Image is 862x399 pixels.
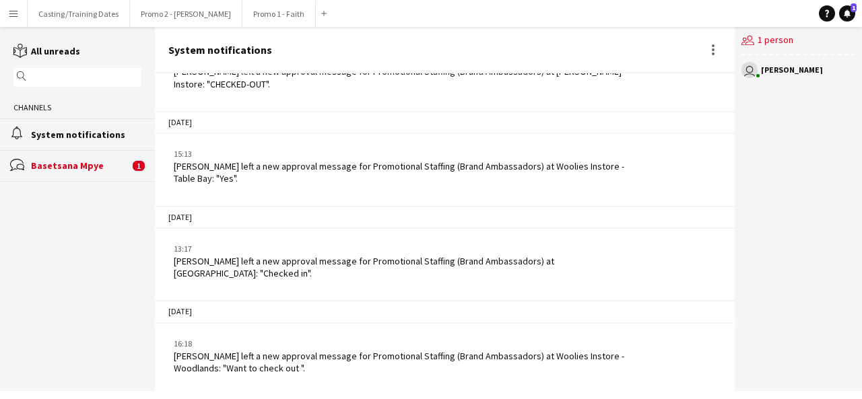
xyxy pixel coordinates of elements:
[174,160,632,184] div: [PERSON_NAME] left a new approval message for Promotional Staffing (Brand Ambassadors) at Woolies...
[155,300,735,323] div: [DATE]
[174,148,632,160] div: 15:13
[174,338,632,350] div: 16:18
[741,27,855,55] div: 1 person
[133,161,145,171] span: 1
[155,111,735,134] div: [DATE]
[761,66,823,74] div: [PERSON_NAME]
[130,1,242,27] button: Promo 2 - [PERSON_NAME]
[839,5,855,22] a: 1
[174,350,632,374] div: [PERSON_NAME] left a new approval message for Promotional Staffing (Brand Ambassadors) at Woolies...
[155,206,735,229] div: [DATE]
[31,129,141,141] div: System notifications
[174,65,632,89] div: [PERSON_NAME] left a new approval message for Promotional Staffing (Brand Ambassadors) at [PERSON...
[168,44,272,56] div: System notifications
[174,255,632,279] div: [PERSON_NAME] left a new approval message for Promotional Staffing (Brand Ambassadors) at [GEOGRA...
[13,45,80,57] a: All unreads
[174,243,632,255] div: 13:17
[851,3,857,12] span: 1
[31,159,129,172] div: Basetsana Mpye
[28,1,130,27] button: Casting/Training Dates
[242,1,316,27] button: Promo 1 - Faith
